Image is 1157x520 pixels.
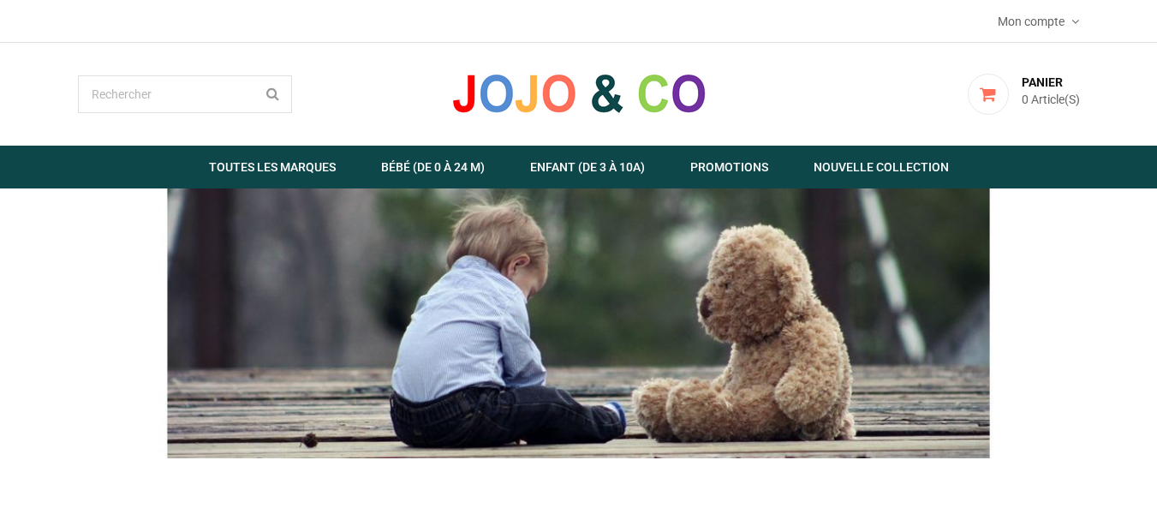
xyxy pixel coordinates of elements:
a: Toutes les marques [188,146,357,188]
span: 0 [1022,93,1029,106]
a: Enfant (de 3 à 10A) [509,146,666,188]
img: JOJO & CO [450,72,707,115]
input: Rechercher [78,75,292,113]
a: Promotions [669,146,790,188]
span: Panier [1022,75,1063,89]
span: Mon compte [998,15,1069,28]
a: Nouvelle Collection [792,146,970,188]
span: Article(s) [1031,93,1080,106]
a: Bébé (de 0 à 24 m) [360,146,506,188]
